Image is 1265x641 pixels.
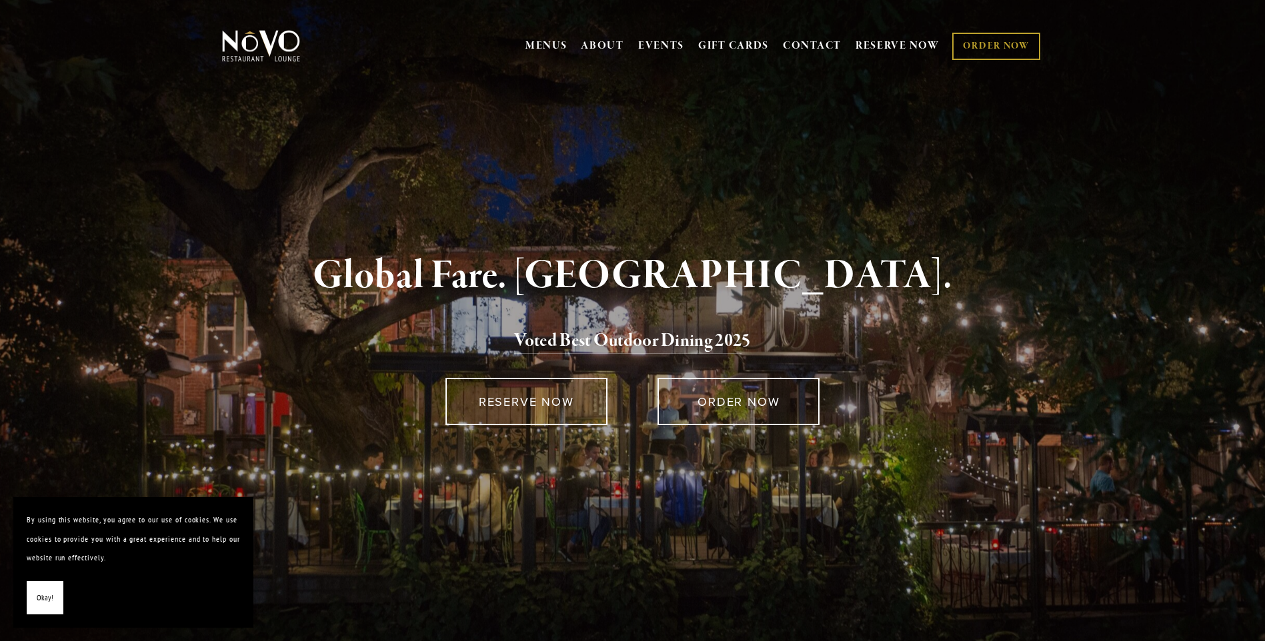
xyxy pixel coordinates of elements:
[514,329,742,354] a: Voted Best Outdoor Dining 202
[27,510,240,568] p: By using this website, you agree to our use of cookies. We use cookies to provide you with a grea...
[698,33,769,59] a: GIFT CARDS
[856,33,940,59] a: RESERVE NOW
[244,327,1022,355] h2: 5
[313,251,952,301] strong: Global Fare. [GEOGRAPHIC_DATA].
[27,581,63,615] button: Okay!
[658,378,820,425] a: ORDER NOW
[13,497,253,628] section: Cookie banner
[445,378,607,425] a: RESERVE NOW
[525,39,567,53] a: MENUS
[37,588,53,608] span: Okay!
[581,39,624,53] a: ABOUT
[783,33,842,59] a: CONTACT
[219,29,303,63] img: Novo Restaurant &amp; Lounge
[952,33,1040,60] a: ORDER NOW
[638,39,684,53] a: EVENTS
